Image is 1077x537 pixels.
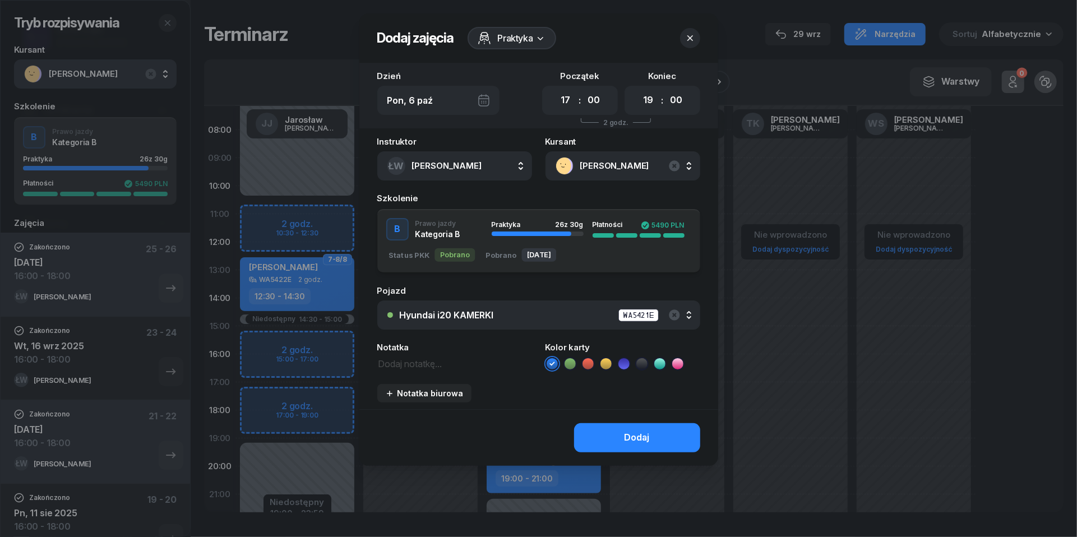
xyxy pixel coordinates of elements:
span: [PERSON_NAME] [412,160,482,171]
div: Dodaj [625,430,650,445]
div: Hyundai i20 KAMERKI [400,311,494,320]
div: Pobrano [486,249,516,260]
button: Notatka biurowa [377,384,472,402]
button: BPrawo jazdyKategoria BPraktyka26z 30gPłatności5490 PLNStatus PKKPobranoPobrano[DATE] [377,209,700,273]
span: Praktyka [492,220,521,229]
div: WA5421E [618,309,659,322]
button: ŁW[PERSON_NAME] [377,151,532,180]
button: Hyundai i20 KAMERKIWA5421E [377,300,700,330]
span: Praktyka [498,31,533,45]
div: 5490 PLN [641,221,685,230]
div: : [661,94,663,107]
div: Pobrano [435,248,475,262]
h2: Dodaj zajęcia [377,29,454,47]
div: Płatności [593,221,630,230]
div: 26 z 30g [556,221,584,228]
div: Status PKK [389,249,429,260]
span: [DATE] [527,249,551,261]
button: Dodaj [574,423,700,452]
div: : [579,94,581,107]
span: ŁW [389,161,404,171]
span: [PERSON_NAME] [580,159,690,173]
div: Notatka biurowa [385,388,464,398]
